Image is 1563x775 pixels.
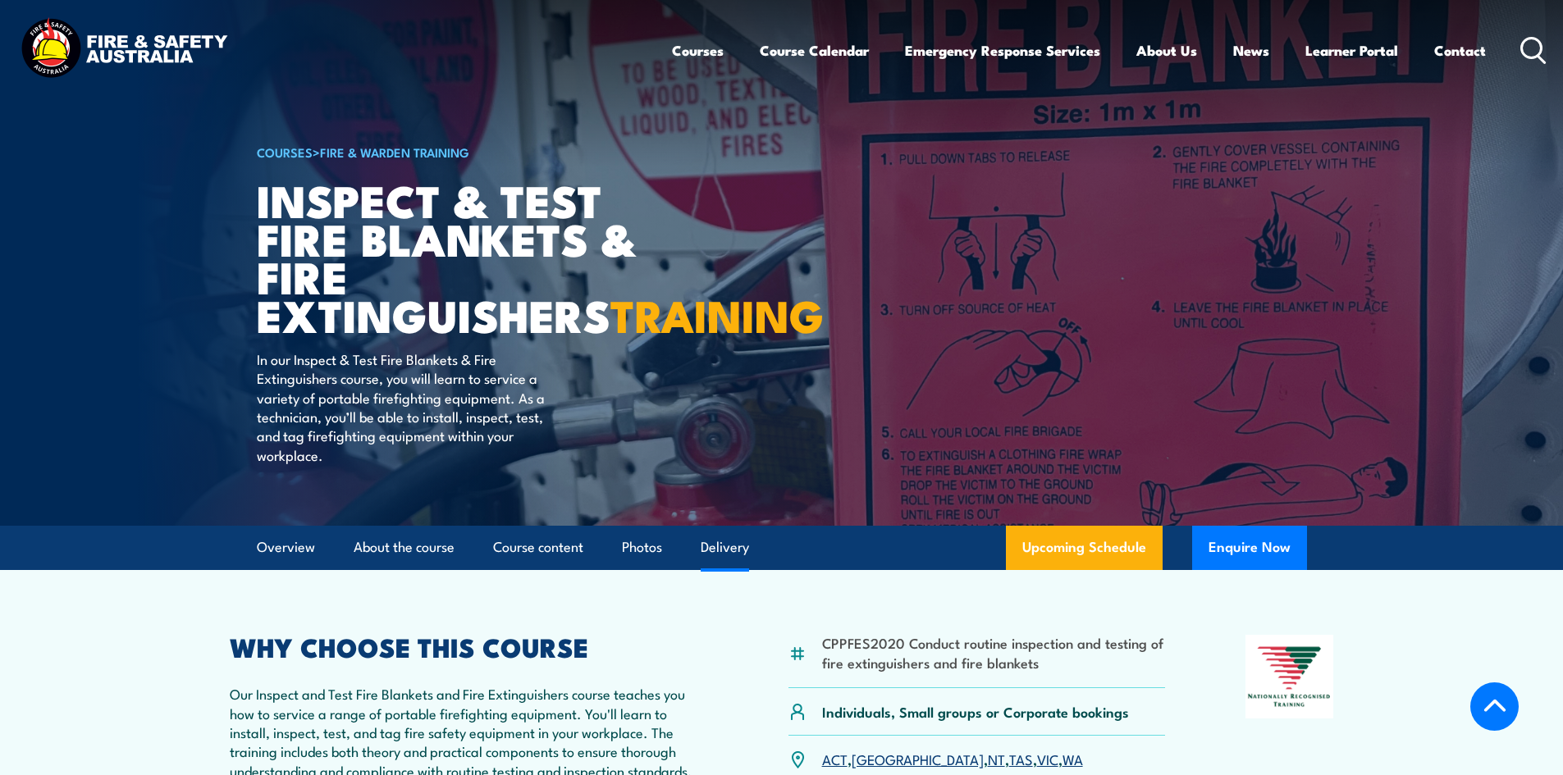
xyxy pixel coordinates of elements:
h1: Inspect & Test Fire Blankets & Fire Extinguishers [257,180,662,334]
a: Upcoming Schedule [1006,526,1163,570]
a: About the course [354,526,455,569]
a: ACT [822,749,848,768]
h2: WHY CHOOSE THIS COURSE [230,635,709,658]
a: Contact [1434,29,1486,72]
img: Nationally Recognised Training logo. [1245,635,1334,718]
a: WA [1063,749,1083,768]
a: Learner Portal [1305,29,1398,72]
a: Course Calendar [760,29,869,72]
a: VIC [1037,749,1058,768]
a: Delivery [701,526,749,569]
a: Fire & Warden Training [320,143,469,161]
p: Individuals, Small groups or Corporate bookings [822,702,1129,721]
a: NT [988,749,1005,768]
a: Photos [622,526,662,569]
a: [GEOGRAPHIC_DATA] [852,749,984,768]
a: Emergency Response Services [905,29,1100,72]
button: Enquire Now [1192,526,1307,570]
a: Overview [257,526,315,569]
a: Course content [493,526,583,569]
a: About Us [1136,29,1197,72]
a: News [1233,29,1269,72]
a: TAS [1009,749,1033,768]
p: , , , , , [822,750,1083,768]
li: CPPFES2020 Conduct routine inspection and testing of fire extinguishers and fire blankets [822,633,1166,672]
strong: TRAINING [610,280,824,348]
a: COURSES [257,143,313,161]
p: In our Inspect & Test Fire Blankets & Fire Extinguishers course, you will learn to service a vari... [257,349,556,464]
h6: > [257,142,662,162]
a: Courses [672,29,724,72]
